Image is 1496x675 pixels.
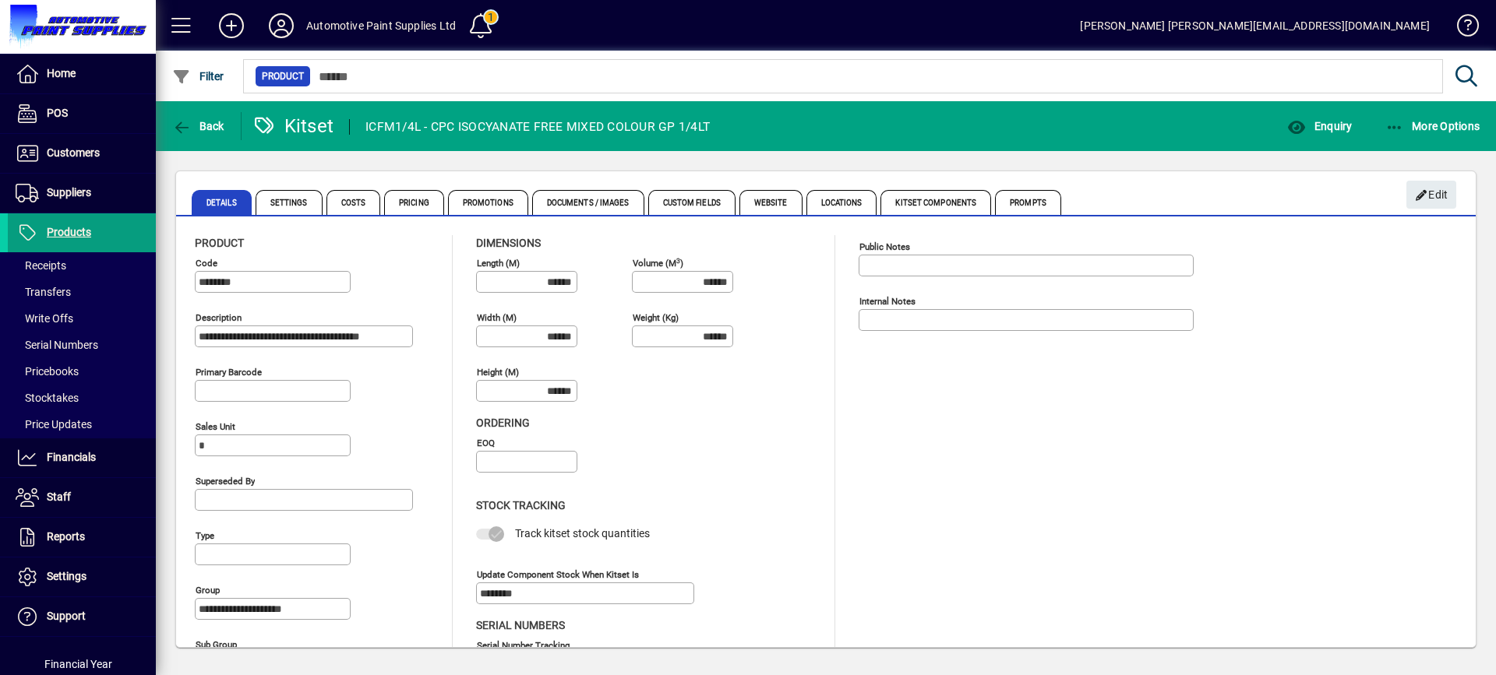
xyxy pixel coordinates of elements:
[676,256,680,264] sup: 3
[633,258,683,269] mat-label: Volume (m )
[1445,3,1477,54] a: Knowledge Base
[476,417,530,429] span: Ordering
[1406,181,1456,209] button: Edit
[1385,120,1480,132] span: More Options
[196,312,242,323] mat-label: Description
[8,279,156,305] a: Transfers
[648,190,736,215] span: Custom Fields
[16,312,73,325] span: Write Offs
[806,190,877,215] span: Locations
[47,530,85,543] span: Reports
[1381,112,1484,140] button: More Options
[195,237,244,249] span: Product
[859,296,916,307] mat-label: Internal Notes
[47,67,76,79] span: Home
[8,385,156,411] a: Stocktakes
[306,13,456,38] div: Automotive Paint Supplies Ltd
[16,339,98,351] span: Serial Numbers
[172,70,224,83] span: Filter
[8,174,156,213] a: Suppliers
[196,367,262,378] mat-label: Primary barcode
[47,490,71,503] span: Staff
[448,190,528,215] span: Promotions
[477,312,517,323] mat-label: Width (m)
[256,12,306,40] button: Profile
[192,190,252,215] span: Details
[1287,120,1352,132] span: Enquiry
[365,114,710,139] div: ICFM1/4L - CPC ISOCYANATE FREE MIXED COLOUR GP 1/4LT
[168,112,228,140] button: Back
[16,286,71,298] span: Transfers
[739,190,803,215] span: Website
[1283,112,1356,140] button: Enquiry
[168,62,228,90] button: Filter
[8,305,156,332] a: Write Offs
[477,258,520,269] mat-label: Length (m)
[47,610,86,622] span: Support
[256,190,323,215] span: Settings
[880,190,991,215] span: Kitset Components
[196,476,255,487] mat-label: Superseded by
[476,499,566,512] span: Stock Tracking
[196,639,237,650] mat-label: Sub group
[47,146,100,159] span: Customers
[8,134,156,173] a: Customers
[1080,13,1430,38] div: [PERSON_NAME] [PERSON_NAME][EMAIL_ADDRESS][DOMAIN_NAME]
[47,107,68,119] span: POS
[8,478,156,517] a: Staff
[44,658,112,670] span: Financial Year
[262,69,304,84] span: Product
[8,94,156,133] a: POS
[515,527,650,540] span: Track kitset stock quantities
[8,597,156,636] a: Support
[253,114,334,139] div: Kitset
[532,190,644,215] span: Documents / Images
[16,392,79,404] span: Stocktakes
[8,54,156,93] a: Home
[16,418,92,431] span: Price Updates
[172,120,224,132] span: Back
[477,367,519,378] mat-label: Height (m)
[47,451,96,463] span: Financials
[196,530,214,541] mat-label: Type
[326,190,381,215] span: Costs
[16,365,79,378] span: Pricebooks
[8,358,156,385] a: Pricebooks
[8,438,156,477] a: Financials
[477,639,570,650] mat-label: Serial Number tracking
[196,585,220,596] mat-label: Group
[16,259,66,272] span: Receipts
[384,190,444,215] span: Pricing
[477,438,495,448] mat-label: EOQ
[8,411,156,438] a: Price Updates
[196,421,235,432] mat-label: Sales unit
[995,190,1061,215] span: Prompts
[477,568,639,579] mat-label: Update component stock when kitset is
[8,252,156,279] a: Receipts
[47,226,91,238] span: Products
[1415,182,1448,208] span: Edit
[206,12,256,40] button: Add
[47,570,86,582] span: Settings
[47,186,91,199] span: Suppliers
[476,619,565,631] span: Serial Numbers
[196,258,217,269] mat-label: Code
[8,557,156,596] a: Settings
[859,241,910,252] mat-label: Public Notes
[476,237,541,249] span: Dimensions
[8,332,156,358] a: Serial Numbers
[633,312,679,323] mat-label: Weight (Kg)
[156,112,242,140] app-page-header-button: Back
[8,518,156,557] a: Reports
